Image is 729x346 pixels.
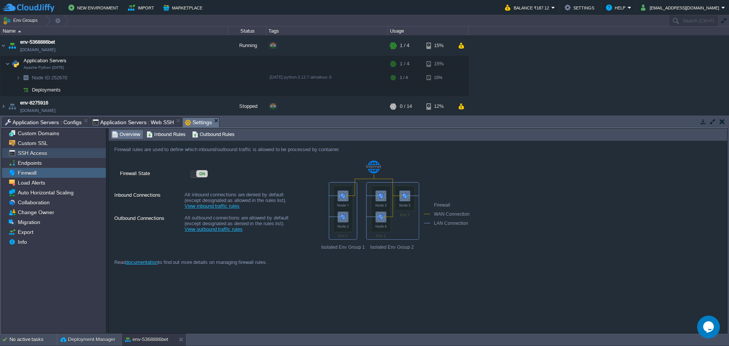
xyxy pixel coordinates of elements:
span: Application Servers : Configs [5,118,82,127]
button: [EMAIL_ADDRESS][DOMAIN_NAME] [641,3,721,12]
div: WAN Connection [424,210,480,219]
a: Custom SSL [16,140,49,147]
a: Collaboration [16,199,51,206]
img: AMDAwAAAACH5BAEAAAAALAAAAAABAAEAAAICRAEAOw== [7,35,17,56]
span: Application Servers [23,57,68,64]
img: AMDAwAAAACH5BAEAAAAALAAAAAABAAEAAAICRAEAOw== [0,35,6,56]
div: 15% [426,35,451,56]
a: Migration [16,219,41,226]
button: Deployment Manager [60,336,115,343]
span: [DATE]-python-3.13.7-almalinux-9 [270,75,331,79]
div: Tags [267,27,387,35]
div: 1 / 4 [400,35,409,56]
button: Balance ₹187.12 [505,3,551,12]
div: Name [1,27,228,35]
span: Inbound Rules [147,130,186,139]
div: 15% [426,56,451,71]
a: env-8275916 [20,99,48,107]
div: Running [228,35,266,56]
label: Firewall State [120,169,189,184]
a: Auto Horizontal Scaling [16,189,75,196]
img: AMDAwAAAACH5BAEAAAAALAAAAAABAAEAAAICRAEAOw== [0,96,6,117]
img: AMDAwAAAACH5BAEAAAAALAAAAAABAAEAAAICRAEAOw== [18,30,21,32]
span: Isolated Env Group 1 [310,245,365,250]
div: Read to find out more details on managing firewall rules. [109,252,471,273]
span: Settings [185,118,212,127]
span: Application Servers : Web SSH [93,118,174,127]
div: Firewall [424,201,480,210]
span: 252670 [31,74,68,81]
img: CloudJiffy [3,3,54,13]
div: 12% [426,96,451,117]
img: AMDAwAAAACH5BAEAAAAALAAAAAABAAEAAAICRAEAOw== [5,56,10,71]
a: Export [16,229,35,235]
a: Endpoints [16,160,43,166]
img: AMDAwAAAACH5BAEAAAAALAAAAAABAAEAAAICRAEAOw== [16,72,21,84]
span: Node ID: [32,75,51,81]
button: Import [128,3,156,12]
iframe: chat widget [697,316,721,338]
img: AMDAwAAAACH5BAEAAAAALAAAAAABAAEAAAICRAEAOw== [21,84,31,96]
a: Change Owner [16,209,55,216]
a: Load Alerts [16,179,46,186]
a: Firewall [16,169,38,176]
div: Firewall rules are used to define which inbound/outbound traffic is allowed to be processed by co... [109,141,471,158]
a: Custom Domains [16,130,60,137]
label: Inbound Connections [114,191,184,205]
span: Overview [112,130,140,139]
a: Info [16,239,28,245]
a: SSH Access [16,150,48,156]
div: 1 / 4 [400,72,408,84]
a: View outbound traffic rules [185,226,243,232]
a: Application ServersApache Python [DATE] [23,58,68,63]
div: Stopped [228,96,266,117]
img: AMDAwAAAACH5BAEAAAAALAAAAAABAAEAAAICRAEAOw== [7,96,17,117]
img: AMDAwAAAACH5BAEAAAAALAAAAAABAAEAAAICRAEAOw== [10,56,21,71]
a: env-5368886bet [20,38,55,46]
div: All outbound connections are allowed by default (except designated as denied in the rules list). [185,214,298,236]
img: AMDAwAAAACH5BAEAAAAALAAAAAABAAEAAAICRAEAOw== [21,72,31,84]
label: Outbound Connections [114,214,184,229]
a: documentation [126,259,158,265]
a: View inbound traffic rules [185,203,240,209]
div: Usage [388,27,468,35]
div: LAN Connection [424,219,480,228]
button: Settings [565,3,596,12]
div: All inbound connections are denied by default (except designated as allowed in the rules list). [185,191,298,213]
a: [DOMAIN_NAME] [20,107,55,114]
button: Marketplace [163,3,205,12]
div: 1 / 4 [400,56,409,71]
div: ON [196,170,208,177]
div: Status [229,27,266,35]
span: Isolated Env Group 2 [365,245,414,250]
button: Env Groups [3,15,40,26]
button: New Environment [68,3,121,12]
span: Outbound Rules [192,130,235,139]
div: 0 / 14 [400,96,412,117]
img: AMDAwAAAACH5BAEAAAAALAAAAAABAAEAAAICRAEAOw== [16,84,21,96]
div: 15% [426,72,451,84]
button: env-5368886bet [125,336,168,343]
a: [DOMAIN_NAME] [20,46,55,54]
button: Help [606,3,628,12]
a: Node ID:252670 [31,74,68,81]
a: Deployments [31,87,62,93]
span: Apache Python [DATE] [24,65,64,70]
div: No active tasks [9,333,57,346]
